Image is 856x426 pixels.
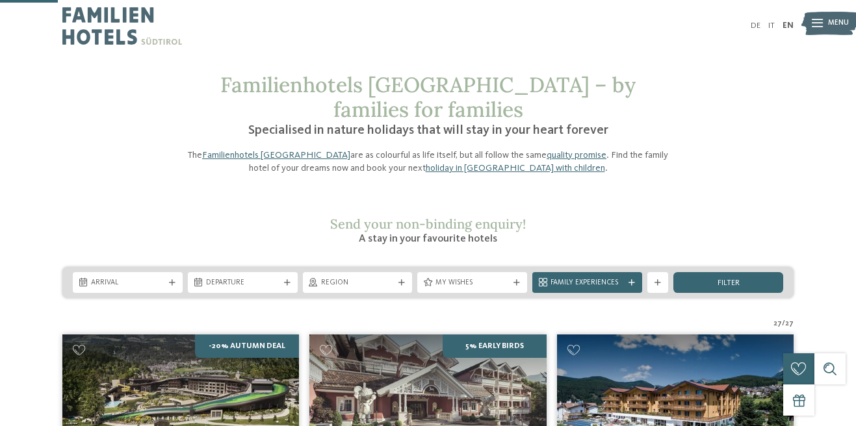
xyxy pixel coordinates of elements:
span: Region [321,278,395,288]
a: EN [783,21,794,30]
span: filter [718,279,740,288]
a: IT [768,21,775,30]
span: Send your non-binding enquiry! [330,216,526,232]
a: DE [751,21,760,30]
span: Specialised in nature holidays that will stay in your heart forever [248,124,608,137]
span: Departure [206,278,279,288]
span: A stay in your favourite hotels [359,234,497,244]
span: My wishes [435,278,509,288]
a: holiday in [GEOGRAPHIC_DATA] with children [426,164,605,173]
a: quality promise [547,151,606,160]
span: 27 [785,319,794,329]
a: Familienhotels [GEOGRAPHIC_DATA] [202,151,350,160]
p: The are as colourful as life itself, but all follow the same . Find the family hotel of your drea... [181,149,675,175]
span: Arrival [91,278,164,288]
span: Family Experiences [551,278,624,288]
span: / [782,319,785,329]
span: Familienhotels [GEOGRAPHIC_DATA] – by families for families [220,71,636,123]
span: 27 [773,319,782,329]
span: Menu [828,18,849,29]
